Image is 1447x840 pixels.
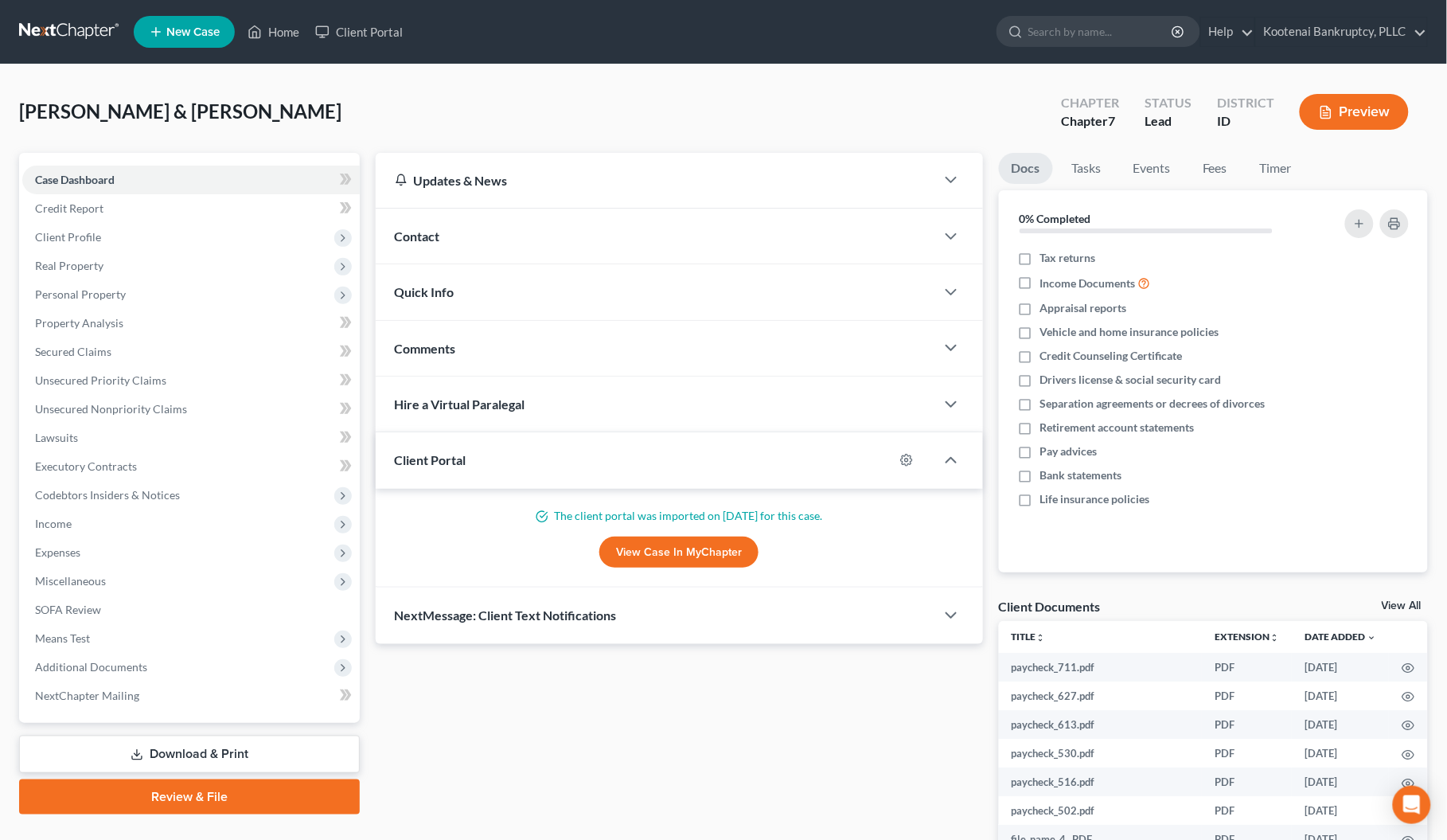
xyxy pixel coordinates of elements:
span: 7 [1108,113,1115,128]
span: Separation agreements or decrees of divorces [1040,396,1266,412]
span: Credit Counseling Certificate [1040,348,1183,364]
i: unfold_more [1270,633,1280,643]
span: Means Test [35,631,90,645]
td: PDF [1203,682,1293,710]
span: Bank statements [1040,467,1122,483]
span: Codebtors Insiders & Notices [35,488,180,502]
td: [DATE] [1293,739,1390,768]
td: [DATE] [1293,653,1390,682]
span: Real Property [35,259,103,272]
button: Preview [1300,94,1409,130]
p: The client portal was imported on [DATE] for this case. [395,508,964,524]
span: Client Profile [35,230,101,244]
a: Lawsuits [22,424,360,452]
span: Unsecured Nonpriority Claims [35,402,187,416]
a: Credit Report [22,194,360,223]
span: NextMessage: Client Text Notifications [395,608,617,623]
span: Tax returns [1040,250,1096,266]
a: Download & Print [19,736,360,773]
a: Property Analysis [22,309,360,338]
div: Updates & News [395,172,916,189]
span: Retirement account statements [1040,420,1195,436]
span: Case Dashboard [35,173,115,186]
a: Case Dashboard [22,166,360,194]
span: Drivers license & social security card [1040,372,1222,388]
span: Secured Claims [35,345,111,358]
div: Lead [1145,112,1192,131]
span: Vehicle and home insurance policies [1040,324,1219,340]
span: NextChapter Mailing [35,689,139,702]
a: Tasks [1059,153,1114,184]
span: SOFA Review [35,603,101,616]
td: PDF [1203,768,1293,796]
a: Help [1201,18,1254,46]
a: View All [1382,600,1422,611]
td: PDF [1203,796,1293,825]
a: Client Portal [307,18,411,46]
span: Life insurance policies [1040,491,1150,507]
span: Executory Contracts [35,459,137,473]
span: Property Analysis [35,316,123,330]
a: Unsecured Nonpriority Claims [22,395,360,424]
span: Contact [395,229,440,244]
div: Chapter [1061,112,1119,131]
div: Chapter [1061,94,1119,112]
div: District [1217,94,1274,112]
span: Quick Info [395,284,454,299]
span: Income Documents [1040,275,1136,291]
span: Expenses [35,545,80,559]
div: Open Intercom Messenger [1393,786,1431,824]
a: Executory Contracts [22,452,360,481]
input: Search by name... [1028,17,1174,46]
span: Miscellaneous [35,574,106,588]
td: [DATE] [1293,710,1390,739]
a: SOFA Review [22,596,360,624]
span: Lawsuits [35,431,78,444]
td: paycheck_502.pdf [999,796,1203,825]
div: Client Documents [999,598,1101,615]
div: ID [1217,112,1274,131]
td: [DATE] [1293,768,1390,796]
a: Fees [1190,153,1241,184]
td: PDF [1203,710,1293,739]
span: Comments [395,341,456,356]
td: paycheck_711.pdf [999,653,1203,682]
span: [PERSON_NAME] & [PERSON_NAME] [19,100,341,123]
td: paycheck_530.pdf [999,739,1203,768]
a: Review & File [19,779,360,815]
span: Unsecured Priority Claims [35,373,166,387]
i: expand_more [1367,633,1377,643]
span: New Case [166,26,220,38]
td: [DATE] [1293,682,1390,710]
span: Additional Documents [35,660,147,674]
a: Secured Claims [22,338,360,366]
td: paycheck_627.pdf [999,682,1203,710]
span: Hire a Virtual Paralegal [395,397,525,412]
td: paycheck_613.pdf [999,710,1203,739]
a: Timer [1247,153,1305,184]
a: Titleunfold_more [1012,631,1046,643]
i: unfold_more [1036,633,1046,643]
strong: 0% Completed [1020,212,1091,225]
a: Docs [999,153,1053,184]
span: Income [35,517,72,530]
td: [DATE] [1293,796,1390,825]
a: Events [1121,153,1184,184]
span: Pay advices [1040,443,1098,459]
td: PDF [1203,653,1293,682]
div: Status [1145,94,1192,112]
a: Extensionunfold_more [1215,631,1280,643]
span: Appraisal reports [1040,300,1127,316]
a: View Case in MyChapter [599,537,759,568]
a: Home [240,18,307,46]
a: Kootenai Bankruptcy, PLLC [1256,18,1427,46]
a: NextChapter Mailing [22,682,360,710]
td: PDF [1203,739,1293,768]
a: Unsecured Priority Claims [22,366,360,395]
a: Date Added expand_more [1305,631,1377,643]
span: Credit Report [35,201,103,215]
span: Client Portal [395,452,466,467]
td: paycheck_516.pdf [999,768,1203,796]
span: Personal Property [35,287,126,301]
